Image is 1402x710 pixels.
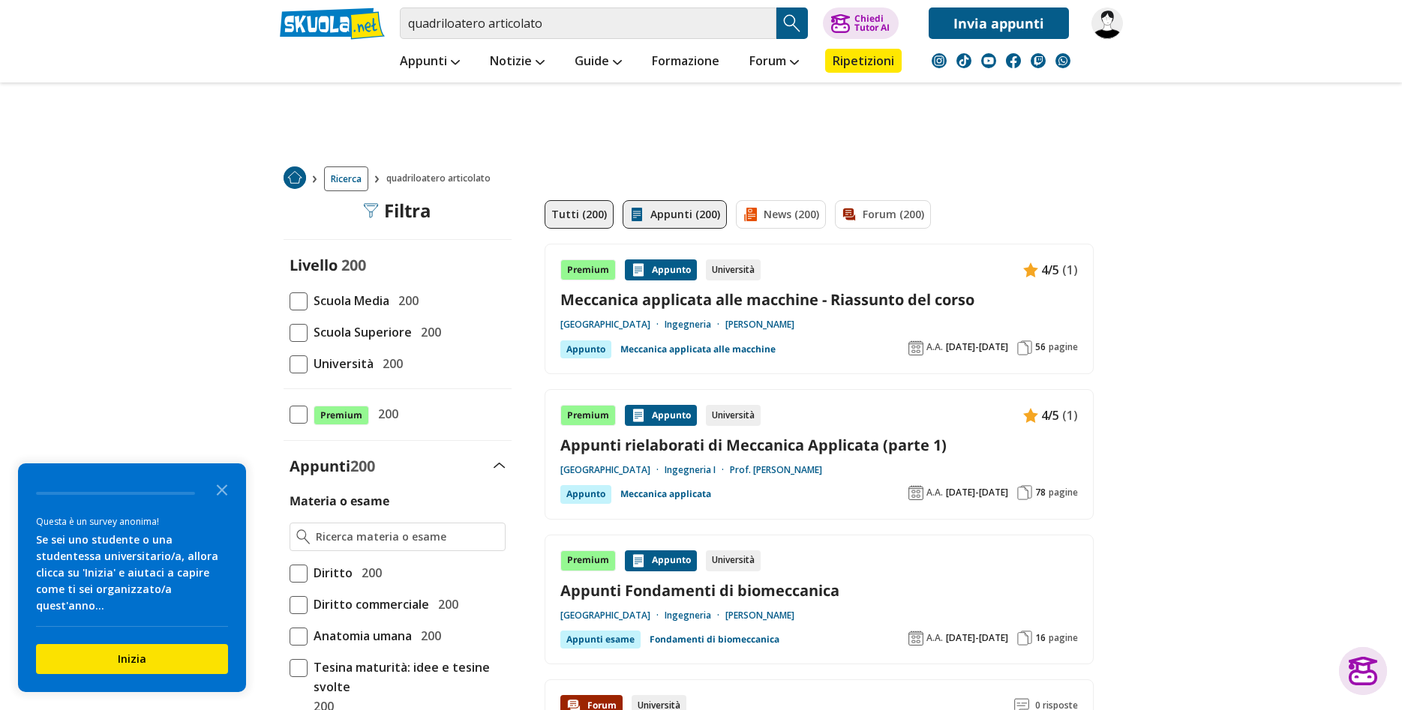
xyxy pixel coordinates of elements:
label: Appunti [290,456,375,476]
img: Home [284,166,306,189]
img: Anno accademico [908,631,923,646]
div: Premium [560,405,616,426]
span: Scuola Superiore [308,322,412,342]
a: [PERSON_NAME] [725,319,794,331]
a: Ingegneria I [665,464,730,476]
a: Forum (200) [835,200,931,229]
a: Tutti (200) [545,200,614,229]
img: tiktok [956,53,971,68]
span: A.A. [926,487,943,499]
a: Meccanica applicata alle macchine [620,340,776,358]
a: Appunti [396,49,464,76]
div: Appunto [625,550,697,571]
div: Appunto [625,405,697,426]
div: Appunti esame [560,631,641,649]
a: Forum [746,49,803,76]
a: Home [284,166,306,191]
button: Inizia [36,644,228,674]
span: 4/5 [1041,406,1059,425]
span: A.A. [926,341,943,353]
span: pagine [1049,487,1078,499]
span: 200 [432,595,458,614]
span: A.A. [926,632,943,644]
a: Ripetizioni [825,49,902,73]
a: [GEOGRAPHIC_DATA] [560,464,665,476]
span: 200 [415,322,441,342]
span: Diritto commerciale [308,595,429,614]
span: pagine [1049,341,1078,353]
span: 200 [350,456,375,476]
label: Livello [290,255,338,275]
img: Pagine [1017,631,1032,646]
img: Appunti contenuto [631,262,646,277]
div: Questa è un survey anonima! [36,514,228,529]
img: Apri e chiudi sezione [494,463,506,469]
div: Chiedi Tutor AI [854,14,890,32]
div: Università [706,405,761,426]
button: Search Button [776,7,808,39]
a: Formazione [648,49,723,76]
a: [PERSON_NAME] [725,610,794,622]
button: Close the survey [207,474,237,504]
img: mattiateb19 [1091,7,1123,39]
img: instagram [932,53,947,68]
span: 200 [392,291,419,310]
span: (1) [1062,260,1078,280]
span: pagine [1049,632,1078,644]
a: [GEOGRAPHIC_DATA] [560,319,665,331]
img: News filtro contenuto [743,207,758,222]
img: Anno accademico [908,485,923,500]
a: News (200) [736,200,826,229]
span: 78 [1035,487,1046,499]
a: Guide [571,49,626,76]
a: Notizie [486,49,548,76]
span: 16 [1035,632,1046,644]
a: Fondamenti di biomeccanica [650,631,779,649]
span: Università [308,354,374,373]
a: Appunti (200) [623,200,727,229]
img: Pagine [1017,340,1032,355]
div: Appunto [560,340,611,358]
img: Filtra filtri mobile [363,203,378,218]
a: Appunti rielaborati di Meccanica Applicata (parte 1) [560,435,1078,455]
label: Materia o esame [290,493,389,509]
a: Appunti Fondamenti di biomeccanica [560,580,1078,601]
span: quadriloatero articolato [386,166,497,191]
div: Università [706,259,761,280]
div: Premium [560,550,616,571]
img: Forum filtro contenuto [842,207,857,222]
img: Appunti contenuto [631,553,646,568]
img: Appunti contenuto [1023,262,1038,277]
div: Appunto [625,259,697,280]
img: Anno accademico [908,340,923,355]
div: Università [706,550,761,571]
img: WhatsApp [1055,53,1070,68]
span: 200 [377,354,403,373]
div: Se sei uno studente o una studentessa universitario/a, allora clicca su 'Inizia' e aiutaci a capi... [36,532,228,614]
span: 4/5 [1041,260,1059,280]
a: [GEOGRAPHIC_DATA] [560,610,665,622]
button: ChiediTutor AI [823,7,899,39]
img: Cerca appunti, riassunti o versioni [781,12,803,34]
span: Scuola Media [308,291,389,310]
span: 200 [415,626,441,646]
a: Ingegneria [665,610,725,622]
a: Invia appunti [929,7,1069,39]
span: Anatomia umana [308,626,412,646]
img: Appunti contenuto [1023,408,1038,423]
img: Pagine [1017,485,1032,500]
img: twitch [1031,53,1046,68]
a: Prof. [PERSON_NAME] [730,464,822,476]
span: [DATE]-[DATE] [946,341,1008,353]
span: 200 [372,404,398,424]
span: 200 [356,563,382,583]
img: youtube [981,53,996,68]
img: facebook [1006,53,1021,68]
a: Meccanica applicata [620,485,711,503]
img: Appunti filtro contenuto attivo [629,207,644,222]
img: Ricerca materia o esame [296,529,311,544]
a: Ingegneria [665,319,725,331]
span: 56 [1035,341,1046,353]
a: Meccanica applicata alle macchine - Riassunto del corso [560,289,1078,310]
input: Ricerca materia o esame [316,529,498,544]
